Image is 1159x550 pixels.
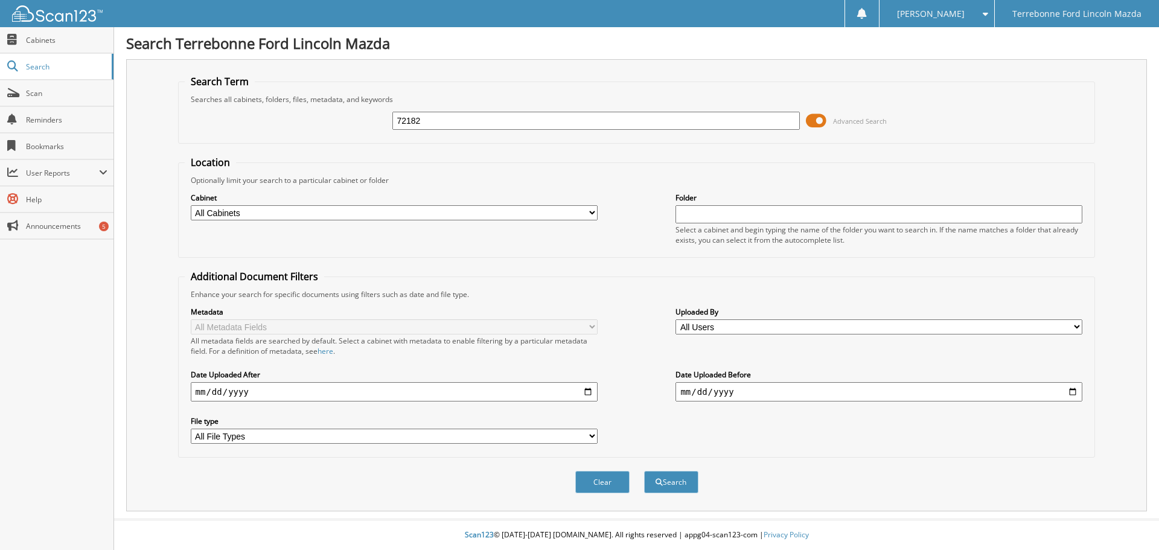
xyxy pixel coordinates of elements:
[191,193,598,203] label: Cabinet
[26,88,107,98] span: Scan
[318,346,333,356] a: here
[1099,492,1159,550] iframe: Chat Widget
[191,416,598,426] label: File type
[26,62,106,72] span: Search
[675,382,1082,401] input: end
[26,35,107,45] span: Cabinets
[185,175,1089,185] div: Optionally limit your search to a particular cabinet or folder
[191,369,598,380] label: Date Uploaded After
[26,194,107,205] span: Help
[675,225,1082,245] div: Select a cabinet and begin typing the name of the folder you want to search in. If the name match...
[764,529,809,540] a: Privacy Policy
[465,529,494,540] span: Scan123
[675,307,1082,317] label: Uploaded By
[185,289,1089,299] div: Enhance your search for specific documents using filters such as date and file type.
[114,520,1159,550] div: © [DATE]-[DATE] [DOMAIN_NAME]. All rights reserved | appg04-scan123-com |
[26,168,99,178] span: User Reports
[185,75,255,88] legend: Search Term
[185,270,324,283] legend: Additional Document Filters
[12,5,103,22] img: scan123-logo-white.svg
[185,94,1089,104] div: Searches all cabinets, folders, files, metadata, and keywords
[185,156,236,169] legend: Location
[191,307,598,317] label: Metadata
[126,33,1147,53] h1: Search Terrebonne Ford Lincoln Mazda
[1012,10,1141,18] span: Terrebonne Ford Lincoln Mazda
[26,115,107,125] span: Reminders
[26,141,107,152] span: Bookmarks
[675,193,1082,203] label: Folder
[191,382,598,401] input: start
[644,471,698,493] button: Search
[99,222,109,231] div: 5
[191,336,598,356] div: All metadata fields are searched by default. Select a cabinet with metadata to enable filtering b...
[897,10,965,18] span: [PERSON_NAME]
[26,221,107,231] span: Announcements
[675,369,1082,380] label: Date Uploaded Before
[833,117,887,126] span: Advanced Search
[575,471,630,493] button: Clear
